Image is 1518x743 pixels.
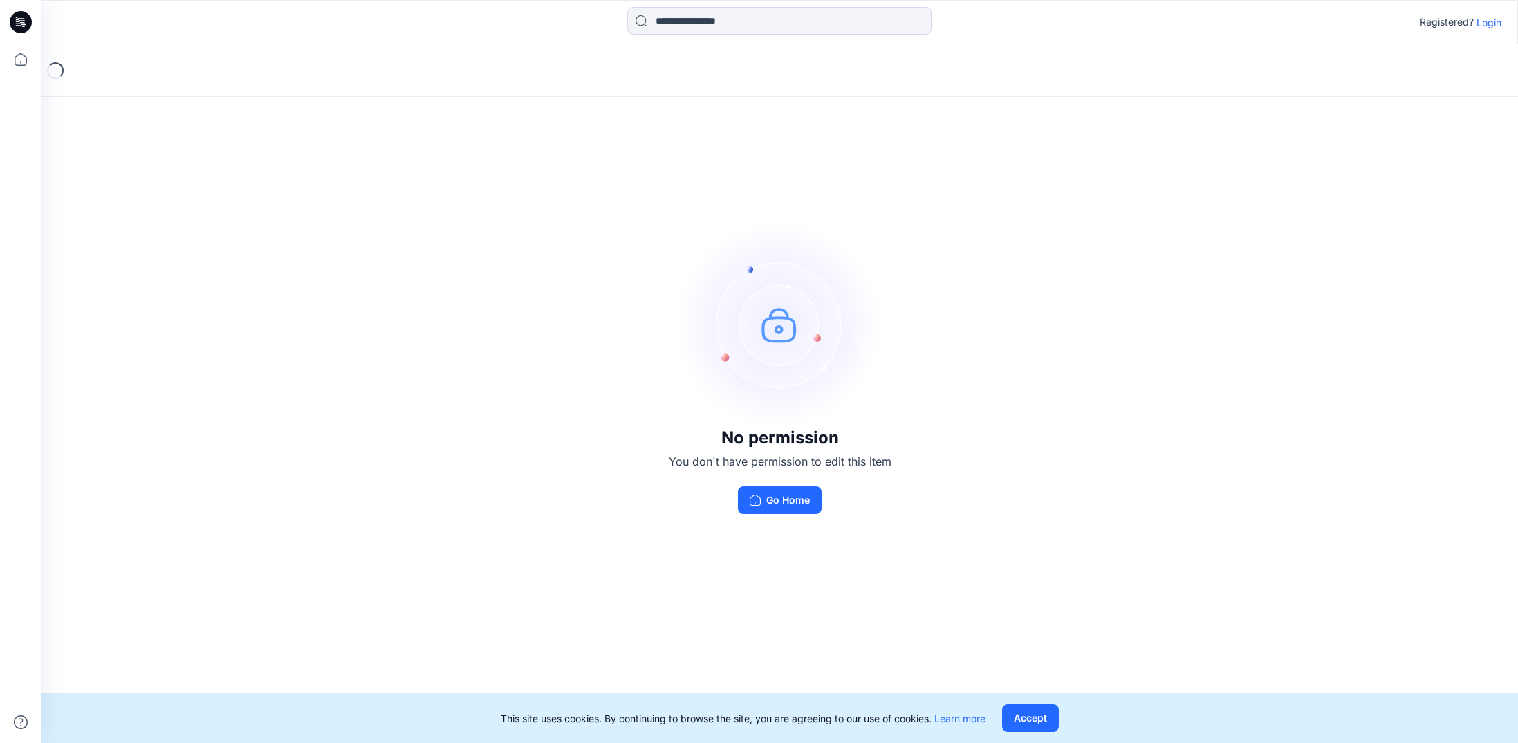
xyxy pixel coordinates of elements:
a: Learn more [934,713,985,724]
p: Login [1477,15,1501,30]
h3: No permission [669,428,891,448]
p: Registered? [1420,14,1474,30]
button: Go Home [738,486,822,514]
img: no-perm.svg [676,221,884,428]
button: Accept [1002,704,1059,732]
p: You don't have permission to edit this item [669,453,891,470]
p: This site uses cookies. By continuing to browse the site, you are agreeing to our use of cookies. [501,711,985,726]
